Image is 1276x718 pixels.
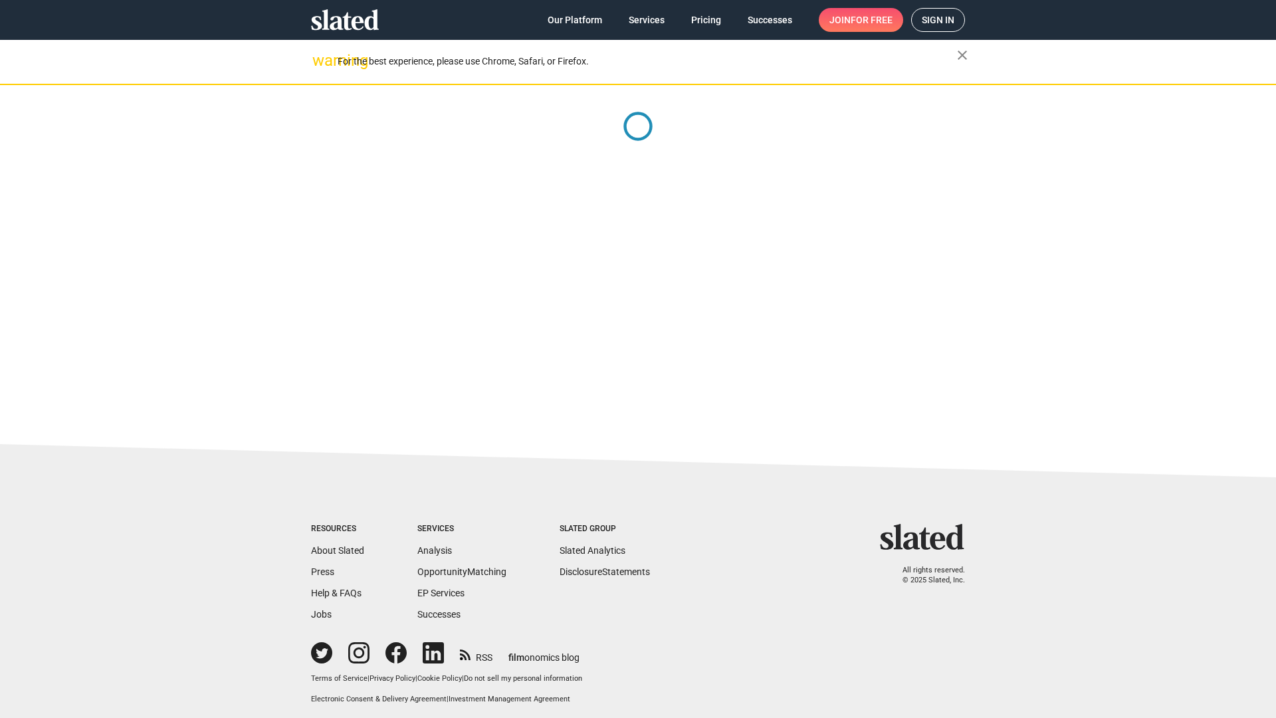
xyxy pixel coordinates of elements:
[368,674,370,683] span: |
[311,566,334,577] a: Press
[748,8,792,32] span: Successes
[911,8,965,32] a: Sign in
[417,674,462,683] a: Cookie Policy
[508,641,580,664] a: filmonomics blog
[460,644,492,664] a: RSS
[954,47,970,63] mat-icon: close
[922,9,954,31] span: Sign in
[629,8,665,32] span: Services
[311,524,364,535] div: Resources
[537,8,613,32] a: Our Platform
[737,8,803,32] a: Successes
[449,695,570,703] a: Investment Management Agreement
[338,53,957,70] div: For the best experience, please use Chrome, Safari, or Firefox.
[560,524,650,535] div: Slated Group
[370,674,415,683] a: Privacy Policy
[691,8,721,32] span: Pricing
[417,609,461,620] a: Successes
[312,53,328,68] mat-icon: warning
[311,609,332,620] a: Jobs
[618,8,675,32] a: Services
[508,652,524,663] span: film
[447,695,449,703] span: |
[417,588,465,598] a: EP Services
[548,8,602,32] span: Our Platform
[415,674,417,683] span: |
[417,566,506,577] a: OpportunityMatching
[417,545,452,556] a: Analysis
[417,524,506,535] div: Services
[311,588,362,598] a: Help & FAQs
[829,8,893,32] span: Join
[819,8,903,32] a: Joinfor free
[560,566,650,577] a: DisclosureStatements
[311,695,447,703] a: Electronic Consent & Delivery Agreement
[681,8,732,32] a: Pricing
[464,674,582,684] button: Do not sell my personal information
[851,8,893,32] span: for free
[311,545,364,556] a: About Slated
[889,566,965,585] p: All rights reserved. © 2025 Slated, Inc.
[560,545,625,556] a: Slated Analytics
[311,674,368,683] a: Terms of Service
[462,674,464,683] span: |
